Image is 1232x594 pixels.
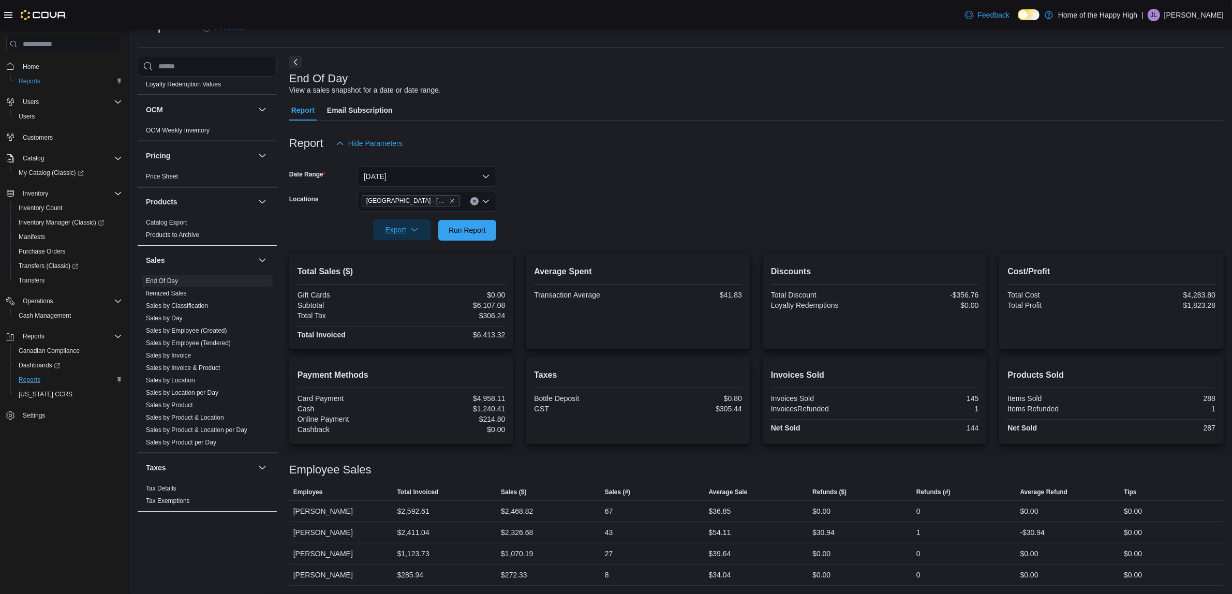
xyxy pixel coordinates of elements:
button: Purchase Orders [10,244,126,259]
div: Products [138,216,277,245]
div: $2,326.68 [501,526,533,539]
div: Taxes [138,482,277,511]
button: Products [146,197,254,207]
nav: Complex example [6,54,122,450]
div: Total Discount [771,291,873,299]
button: Home [2,58,126,73]
span: Cash Management [14,309,122,322]
div: 1 [916,526,921,539]
button: Hide Parameters [332,133,407,154]
div: $1,070.19 [501,547,533,560]
a: Canadian Compliance [14,345,84,357]
div: 1 [877,405,979,413]
span: Sales by Invoice [146,351,191,360]
span: JL [1151,9,1157,21]
a: Sales by Day [146,315,183,322]
span: Sales by Product & Location [146,413,224,422]
div: 144 [877,424,979,432]
div: OCM [138,124,277,141]
span: Sales by Product [146,401,193,409]
span: Sales by Employee (Tendered) [146,339,231,347]
span: Catalog Export [146,218,187,227]
span: End Of Day [146,277,178,285]
div: $1,123.73 [397,547,429,560]
a: Sales by Classification [146,302,208,309]
span: Reports [14,75,122,87]
span: Edmonton - Clareview - Fire & Flower [362,195,460,206]
span: Email Subscription [327,100,393,121]
span: Hide Parameters [348,138,403,148]
span: Operations [23,297,53,305]
span: Sales ($) [501,488,526,496]
button: Inventory [19,187,52,200]
h3: Taxes [146,463,166,473]
button: Inventory [2,186,126,201]
span: Catalog [19,152,122,165]
a: Settings [19,409,49,422]
div: $1,823.28 [1114,301,1215,309]
button: Taxes [256,462,269,474]
a: Sales by Location [146,377,195,384]
span: Purchase Orders [19,247,66,256]
span: Total Invoiced [397,488,438,496]
span: Reports [14,374,122,386]
a: Transfers [14,274,49,287]
span: Sales (#) [605,488,630,496]
div: 43 [605,526,613,539]
span: Sales by Day [146,314,183,322]
h2: Average Spent [534,265,742,278]
div: 145 [877,394,979,403]
a: Inventory Count [14,202,67,214]
div: [PERSON_NAME] [289,522,393,543]
button: Operations [19,295,57,307]
h3: Report [289,137,323,150]
span: Price Sheet [146,172,178,181]
button: Operations [2,294,126,308]
span: Transfers (Classic) [14,260,122,272]
a: Transfers (Classic) [10,259,126,273]
span: Export [379,219,425,240]
a: Inventory Manager (Classic) [10,215,126,230]
div: 0 [916,505,921,517]
div: $36.85 [709,505,731,517]
span: Users [14,110,122,123]
button: Taxes [146,463,254,473]
div: Total Cost [1007,291,1109,299]
span: Reports [23,332,44,340]
div: $0.00 [404,291,506,299]
h3: Sales [146,255,165,265]
div: Total Profit [1007,301,1109,309]
h3: OCM [146,105,163,115]
div: $0.00 [1124,547,1142,560]
div: $41.83 [640,291,742,299]
div: $0.00 [812,569,830,581]
h3: Employee Sales [289,464,372,476]
a: Dashboards [10,358,126,373]
span: Sales by Location [146,376,195,384]
button: Customers [2,130,126,145]
div: $30.94 [812,526,835,539]
div: Subtotal [298,301,399,309]
div: Jarod Lalonde [1148,9,1160,21]
div: Pricing [138,170,277,187]
button: Sales [256,254,269,266]
div: $272.33 [501,569,527,581]
button: Remove Edmonton - Clareview - Fire & Flower from selection in this group [449,198,455,204]
div: 287 [1114,424,1215,432]
span: Customers [19,131,122,144]
span: Transfers (Classic) [19,262,78,270]
div: $39.64 [709,547,731,560]
div: $1,240.41 [404,405,506,413]
span: Inventory [19,187,122,200]
a: Sales by Invoice & Product [146,364,220,372]
span: Average Sale [709,488,748,496]
div: [PERSON_NAME] [289,565,393,585]
div: Items Sold [1007,394,1109,403]
div: Transaction Average [534,291,636,299]
span: Reports [19,330,122,343]
div: $0.00 [1124,526,1142,539]
div: $306.24 [404,311,506,320]
span: Refunds (#) [916,488,951,496]
div: Loyalty Redemptions [771,301,873,309]
div: $2,592.61 [397,505,429,517]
